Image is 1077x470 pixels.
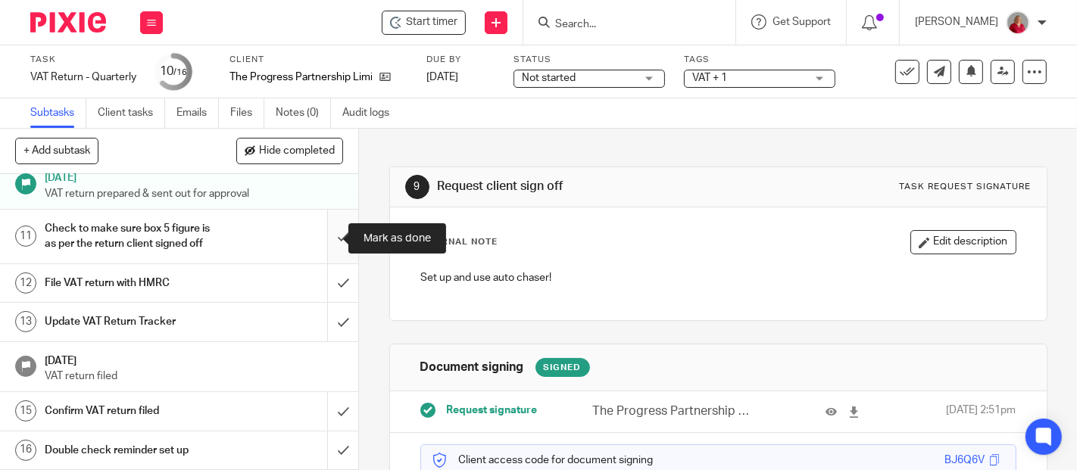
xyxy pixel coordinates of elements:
div: 16 [15,440,36,461]
button: Edit description [910,230,1016,254]
p: The Progress Partnership Limited [229,70,372,85]
h1: Document signing [420,360,524,375]
p: Set up and use auto chaser! [421,270,1016,285]
h1: Check to make sure box 5 figure is as per the return client signed off [45,217,223,256]
h1: Double check reminder set up [45,439,223,462]
a: Emails [176,98,219,128]
label: Status [514,54,665,66]
div: 13 [15,311,36,332]
a: Notes (0) [276,98,331,128]
span: Start timer [406,14,457,30]
img: fd10cc094e9b0-100.png [1006,11,1030,35]
p: The Progress Partnership Ltd - VAT Return (6).pdf [592,403,752,420]
button: + Add subtask [15,138,98,163]
p: VAT return filed [45,369,343,384]
img: Pixie [30,12,106,33]
div: 9 [405,175,429,199]
div: VAT Return - Quarterly [30,70,136,85]
h1: [DATE] [45,350,343,369]
small: /16 [173,68,187,76]
button: Hide completed [236,138,343,163]
label: Task [30,54,136,66]
h1: Update VAT Return Tracker [45,310,223,333]
label: Client [229,54,407,66]
h1: [DATE] [45,167,343,185]
p: VAT return prepared & sent out for approval [45,186,343,201]
span: Request signature [447,403,538,418]
div: 12 [15,272,36,294]
div: The Progress Partnership Limited - VAT Return - Quarterly [382,11,466,35]
h1: Confirm VAT return filed [45,400,223,422]
a: Audit logs [342,98,401,128]
a: Client tasks [98,98,165,128]
h1: File VAT return with HMRC [45,272,223,294]
div: 15 [15,400,36,422]
label: Tags [684,54,835,66]
span: VAT + 1 [692,73,727,83]
p: [PERSON_NAME] [915,14,998,30]
div: Signed [535,358,590,377]
span: Get Support [773,17,831,27]
div: Task request signature [900,181,1032,193]
span: [DATE] 2:51pm [947,403,1016,420]
span: Not started [522,73,576,83]
p: Client access code for document signing [432,453,654,468]
p: Internal Note [420,236,498,248]
div: 10 [160,63,187,80]
span: Hide completed [259,145,335,157]
a: Subtasks [30,98,86,128]
div: BJ6Q6V [945,453,985,468]
a: Files [230,98,264,128]
input: Search [554,18,690,32]
span: [DATE] [426,72,458,82]
div: 11 [15,226,36,247]
h1: Request client sign off [437,179,751,195]
label: Due by [426,54,495,66]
